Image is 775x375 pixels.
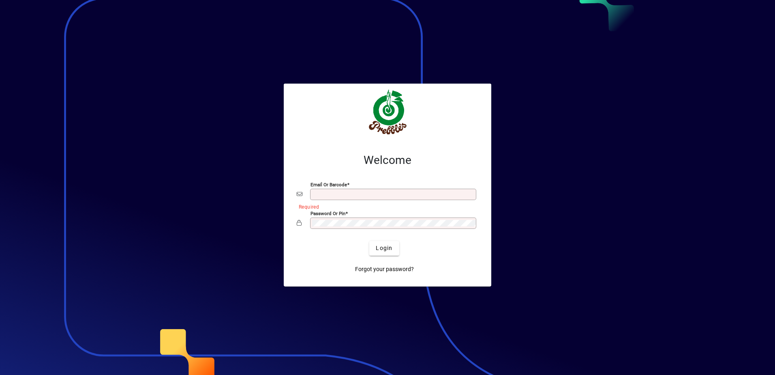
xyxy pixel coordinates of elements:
[376,244,392,252] span: Login
[352,262,417,277] a: Forgot your password?
[369,241,399,256] button: Login
[299,202,472,211] mat-error: Required
[310,210,345,216] mat-label: Password or Pin
[355,265,414,274] span: Forgot your password?
[310,181,347,187] mat-label: Email or Barcode
[297,153,478,167] h2: Welcome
